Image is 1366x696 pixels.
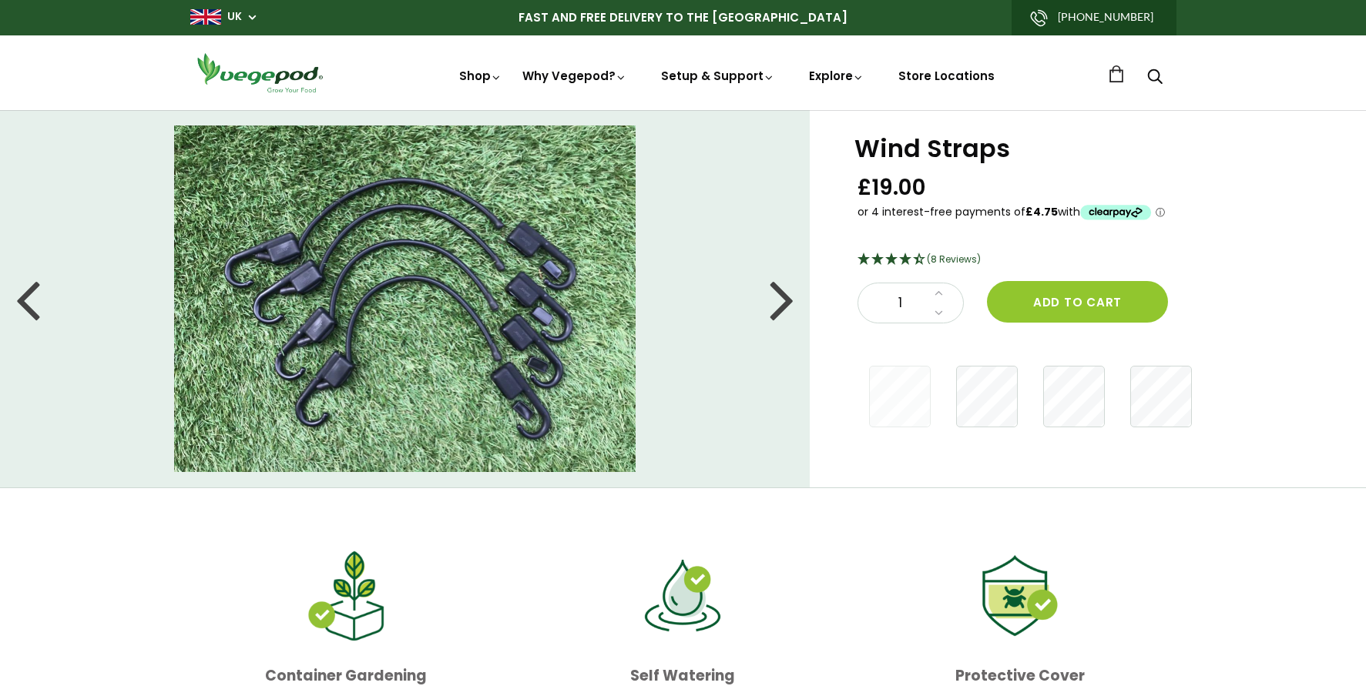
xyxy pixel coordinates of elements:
img: gb_large.png [190,9,221,25]
a: Why Vegepod? [522,68,627,84]
div: 4.25 Stars - 8 Reviews [858,250,1327,270]
span: 4.25 Stars - 8 Reviews [927,253,981,266]
h1: Wind Straps [854,136,1327,161]
a: Decrease quantity by 1 [930,303,948,323]
a: Explore [809,68,864,84]
a: Increase quantity by 1 [930,283,948,303]
span: 1 [874,293,926,313]
p: Container Gardening [190,661,502,691]
button: Add to cart [987,281,1168,323]
a: Setup & Support [661,68,775,84]
a: Shop [459,68,502,84]
p: Self Watering [527,661,839,691]
span: £19.00 [858,173,926,202]
img: Vegepod [190,51,329,95]
p: Protective Cover [864,661,1176,691]
a: Store Locations [898,68,995,84]
a: UK [227,9,242,25]
a: Search [1147,70,1163,86]
img: Wind Straps [174,125,636,472]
